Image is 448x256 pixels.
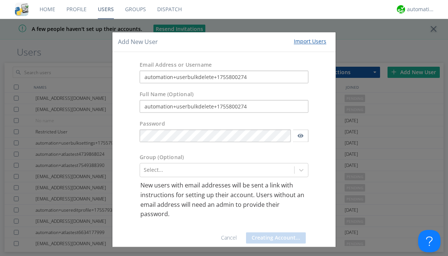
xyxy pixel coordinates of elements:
[140,71,308,83] input: e.g. email@address.com, Housekeeping1
[221,234,237,241] a: Cancel
[140,100,308,113] input: Julie Appleseed
[407,6,435,13] div: automation+atlas
[140,181,308,219] p: New users with email addresses will be sent a link with instructions for setting up their account...
[140,154,184,161] label: Group (Optional)
[118,38,158,46] h4: Add New User
[294,38,326,45] div: Import Users
[140,91,193,98] label: Full Name (Optional)
[140,120,165,128] label: Password
[140,61,212,69] label: Email Address or Username
[397,5,405,13] img: d2d01cd9b4174d08988066c6d424eccd
[15,3,28,16] img: cddb5a64eb264b2086981ab96f4c1ba7
[246,232,306,243] button: Creating Account...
